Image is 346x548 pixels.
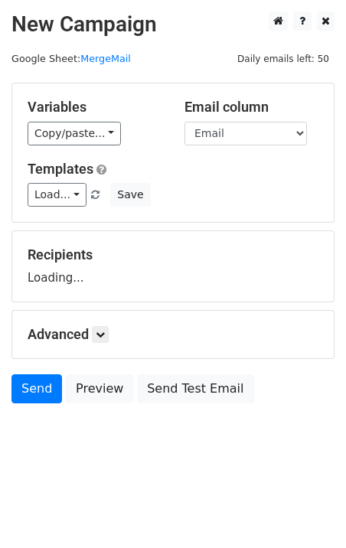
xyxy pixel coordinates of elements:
[28,326,318,343] h5: Advanced
[11,11,335,38] h2: New Campaign
[66,374,133,403] a: Preview
[110,183,150,207] button: Save
[28,99,162,116] h5: Variables
[232,53,335,64] a: Daily emails left: 50
[184,99,318,116] h5: Email column
[28,246,318,286] div: Loading...
[137,374,253,403] a: Send Test Email
[28,183,86,207] a: Load...
[80,53,131,64] a: MergeMail
[28,246,318,263] h5: Recipients
[11,374,62,403] a: Send
[232,51,335,67] span: Daily emails left: 50
[11,53,131,64] small: Google Sheet:
[28,161,93,177] a: Templates
[28,122,121,145] a: Copy/paste...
